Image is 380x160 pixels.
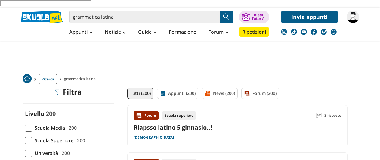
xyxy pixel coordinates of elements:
div: Scuola superiore [162,111,196,120]
img: News filtro contenuto [205,90,211,96]
span: grammatica latina [64,74,98,84]
button: ChiediTutor AI [239,11,269,23]
img: Commenti lettura [316,113,322,119]
a: Invia appunti [281,11,338,23]
img: Cerca appunti, riassunti o versioni [222,12,231,21]
img: facebook [311,29,317,35]
a: Appunti (200) [157,88,198,99]
span: Scuola Media [32,124,65,132]
a: Guide [137,27,158,38]
img: youtube [301,29,307,35]
span: 200 [75,137,85,144]
a: Forum (200) [241,88,279,99]
div: Filtra [54,88,82,96]
a: Ricerca [39,74,57,84]
span: 3 risposte [324,111,341,120]
a: Riapsso latino 5 ginnasio..! [134,123,212,131]
span: 200 [46,110,56,118]
img: Forum filtro contenuto [244,90,250,96]
a: News (200) [202,88,238,99]
a: Formazione [167,27,198,38]
a: Notizie [103,27,128,38]
div: Chiedi Tutor AI [252,13,266,20]
a: Ripetizioni [239,27,269,37]
img: twitch [321,29,327,35]
label: Livello [25,110,44,118]
input: Cerca appunti, riassunti o versioni [69,11,220,23]
a: Home [23,74,32,84]
a: [DEMOGRAPHIC_DATA] [134,135,174,140]
img: WhatsApp [331,29,337,35]
a: Tutti (200) [127,88,153,99]
img: Appunti filtro contenuto [160,90,166,96]
span: Scuola Superiore [32,137,73,144]
a: Appunti [68,27,94,38]
img: tiktok [291,29,297,35]
a: Forum [207,27,230,38]
span: 200 [59,149,70,157]
span: Università [32,149,58,157]
button: Search Button [220,11,233,23]
img: Filtra filtri mobile [54,89,60,95]
img: Forum contenuto [136,113,142,119]
img: Home [23,74,32,83]
img: ele_legittimo [347,11,359,23]
div: Forum [134,111,159,120]
img: instagram [281,29,287,35]
span: 200 [66,124,77,132]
